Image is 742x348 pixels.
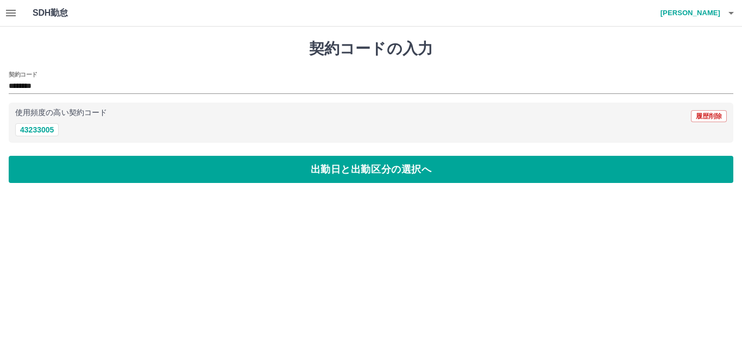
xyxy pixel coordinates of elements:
[9,40,733,58] h1: 契約コードの入力
[9,70,37,79] h2: 契約コード
[691,110,727,122] button: 履歴削除
[9,156,733,183] button: 出勤日と出勤区分の選択へ
[15,109,107,117] p: 使用頻度の高い契約コード
[15,123,59,136] button: 43233005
